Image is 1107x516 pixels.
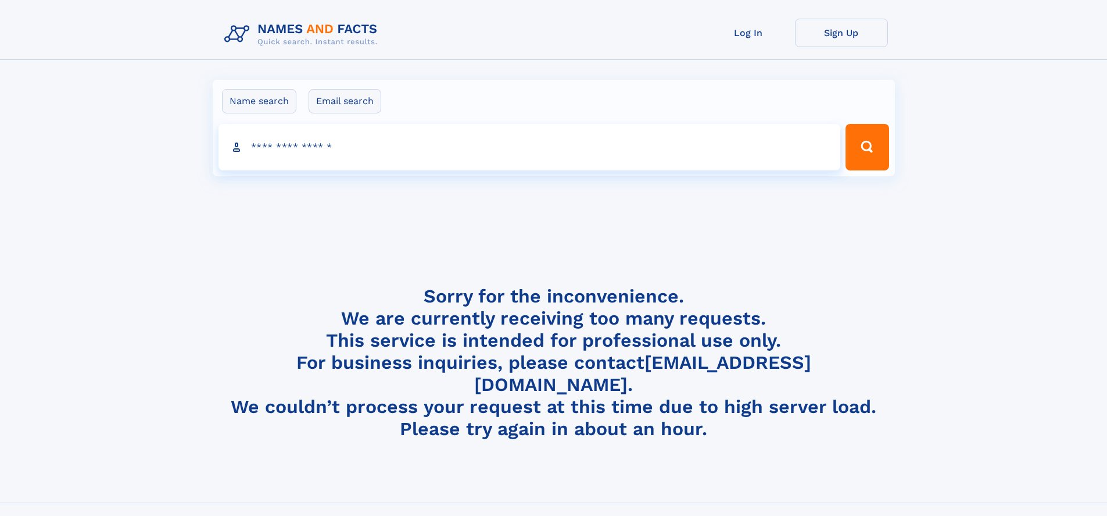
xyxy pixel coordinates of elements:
[309,89,381,113] label: Email search
[846,124,889,170] button: Search Button
[474,351,811,396] a: [EMAIL_ADDRESS][DOMAIN_NAME]
[795,19,888,47] a: Sign Up
[220,285,888,440] h4: Sorry for the inconvenience. We are currently receiving too many requests. This service is intend...
[218,124,841,170] input: search input
[220,19,387,50] img: Logo Names and Facts
[702,19,795,47] a: Log In
[222,89,296,113] label: Name search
